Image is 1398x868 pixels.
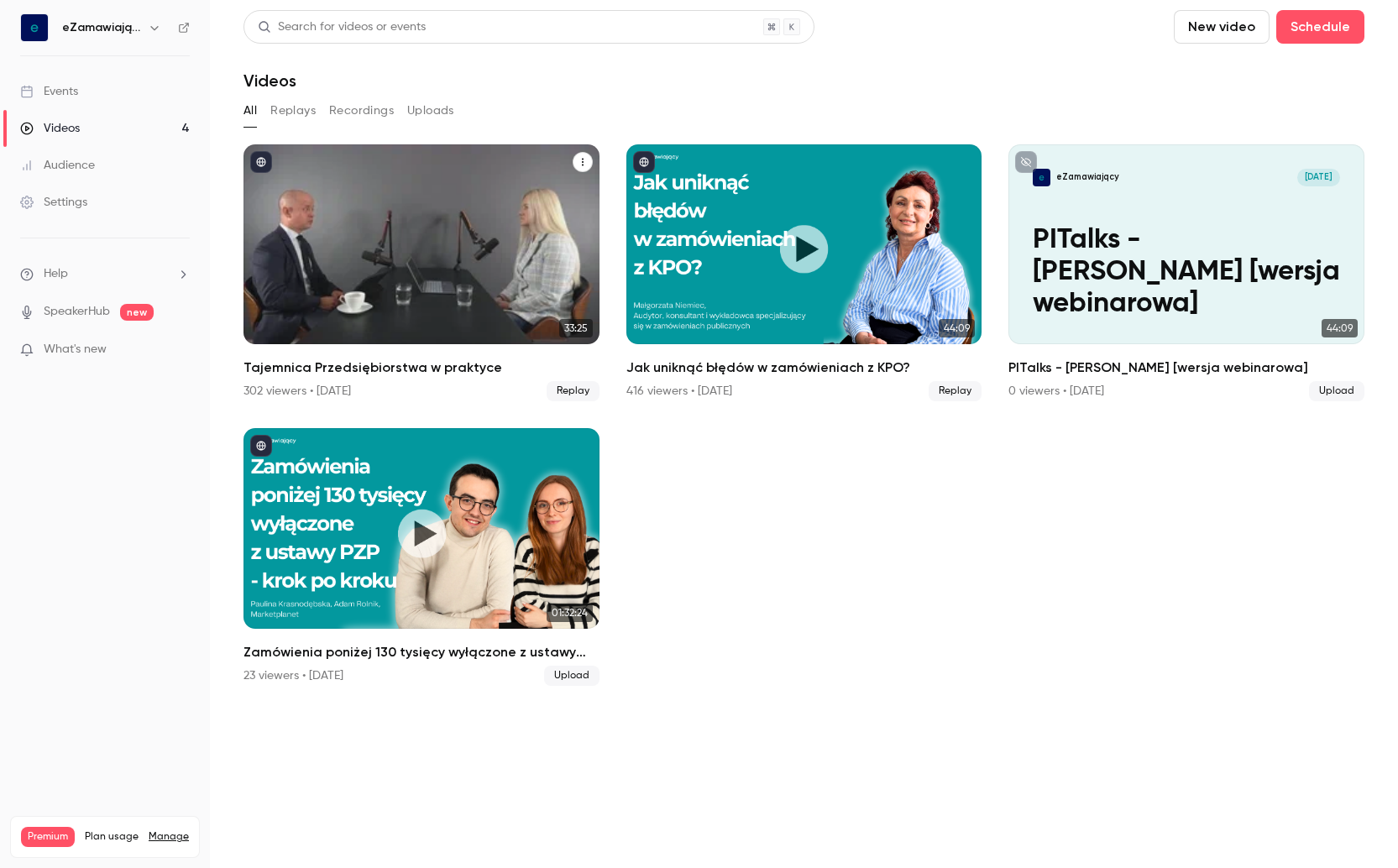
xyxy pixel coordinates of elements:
[547,381,600,401] span: Replay
[44,303,110,321] a: SpeakerHub
[21,14,48,41] img: eZamawiający
[1056,171,1119,183] p: eZamawiający
[243,144,600,401] a: 33:25Tajemnica Przedsiębiorstwa w praktyce302 viewers • [DATE]Replay
[243,642,600,662] h2: Zamówienia poniżej 130 tysięcy wyłączone z ustawy PZP- [PERSON_NAME] po kroku
[243,667,343,684] div: 23 viewers • [DATE]
[243,358,600,378] h2: Tajemnica Przedsiębiorstwa w praktyce
[243,97,257,124] button: All
[243,428,600,685] li: Zamówienia poniżej 130 tysięcy wyłączone z ustawy PZP- krok po kroku
[44,265,68,283] span: Help
[20,157,95,174] div: Audience
[626,144,982,401] a: 44:09Jak uniknąć błędów w zamówieniach z KPO?416 viewers • [DATE]Replay
[1008,383,1104,400] div: 0 viewers • [DATE]
[559,319,593,337] span: 33:25
[44,341,107,358] span: What's new
[1033,169,1050,186] img: PITalks - Małgorzata Niemiec [wersja webinarowa]
[1297,169,1340,186] span: [DATE]
[626,144,982,401] li: Jak uniknąć błędów w zamówieniach z KPO?
[939,319,975,337] span: 44:09
[149,830,189,844] a: Manage
[62,19,141,36] h6: eZamawiający
[1008,144,1364,401] a: PITalks - Małgorzata Niemiec [wersja webinarowa]eZamawiający[DATE]PITalks - [PERSON_NAME] [wersja...
[1309,381,1364,401] span: Upload
[544,666,600,686] span: Upload
[243,383,351,400] div: 302 viewers • [DATE]
[1033,224,1341,321] p: PITalks - [PERSON_NAME] [wersja webinarowa]
[170,342,190,358] iframe: Noticeable Trigger
[243,144,1364,686] ul: Videos
[626,383,732,400] div: 416 viewers • [DATE]
[547,604,593,622] span: 01:32:24
[243,71,296,91] h1: Videos
[1008,144,1364,401] li: PITalks - Małgorzata Niemiec [wersja webinarowa]
[407,97,454,124] button: Uploads
[626,358,982,378] h2: Jak uniknąć błędów w zamówieniach z KPO?
[250,435,272,457] button: published
[243,10,1364,858] section: Videos
[20,120,80,137] div: Videos
[929,381,982,401] span: Replay
[250,151,272,173] button: published
[1008,358,1364,378] h2: PITalks - [PERSON_NAME] [wersja webinarowa]
[329,97,394,124] button: Recordings
[20,194,87,211] div: Settings
[21,827,75,847] span: Premium
[20,83,78,100] div: Events
[243,144,600,401] li: Tajemnica Przedsiębiorstwa w praktyce
[20,265,190,283] li: help-dropdown-opener
[1276,10,1364,44] button: Schedule
[1015,151,1037,173] button: unpublished
[270,97,316,124] button: Replays
[1174,10,1270,44] button: New video
[258,18,426,36] div: Search for videos or events
[85,830,139,844] span: Plan usage
[1322,319,1358,337] span: 44:09
[633,151,655,173] button: published
[120,304,154,321] span: new
[243,428,600,685] a: 01:32:24Zamówienia poniżej 130 tysięcy wyłączone z ustawy PZP- [PERSON_NAME] po kroku23 viewers •...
